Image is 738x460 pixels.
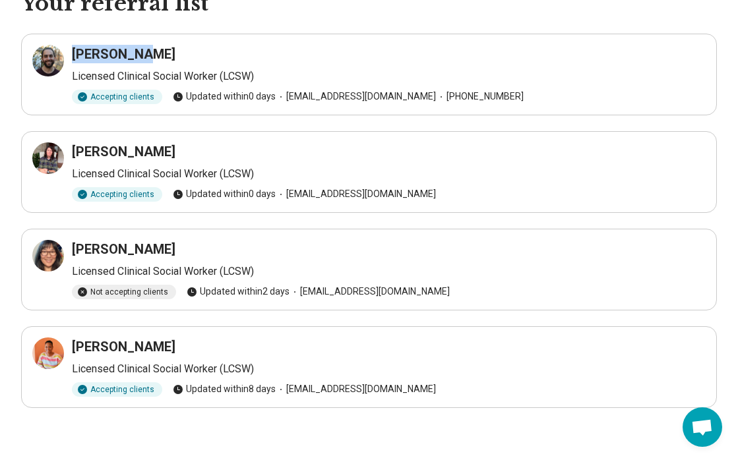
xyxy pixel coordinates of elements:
h3: [PERSON_NAME] [72,45,175,63]
span: [PHONE_NUMBER] [436,90,524,103]
p: Licensed Clinical Social Worker (LCSW) [72,361,706,377]
span: [EMAIL_ADDRESS][DOMAIN_NAME] [290,285,450,299]
span: Updated within 8 days [173,382,276,396]
span: Updated within 2 days [187,285,290,299]
span: Updated within 0 days [173,187,276,201]
span: [EMAIL_ADDRESS][DOMAIN_NAME] [276,382,436,396]
p: Licensed Clinical Social Worker (LCSW) [72,166,706,182]
div: Open chat [683,407,722,447]
div: Accepting clients [72,90,162,104]
h3: [PERSON_NAME] [72,142,175,161]
div: Accepting clients [72,187,162,202]
h3: [PERSON_NAME] [72,337,175,356]
div: Accepting clients [72,382,162,397]
p: Licensed Clinical Social Worker (LCSW) [72,264,706,279]
h3: [PERSON_NAME] [72,240,175,258]
p: Licensed Clinical Social Worker (LCSW) [72,69,706,84]
div: Not accepting clients [72,285,176,299]
span: [EMAIL_ADDRESS][DOMAIN_NAME] [276,90,436,103]
span: Updated within 0 days [173,90,276,103]
span: [EMAIL_ADDRESS][DOMAIN_NAME] [276,187,436,201]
